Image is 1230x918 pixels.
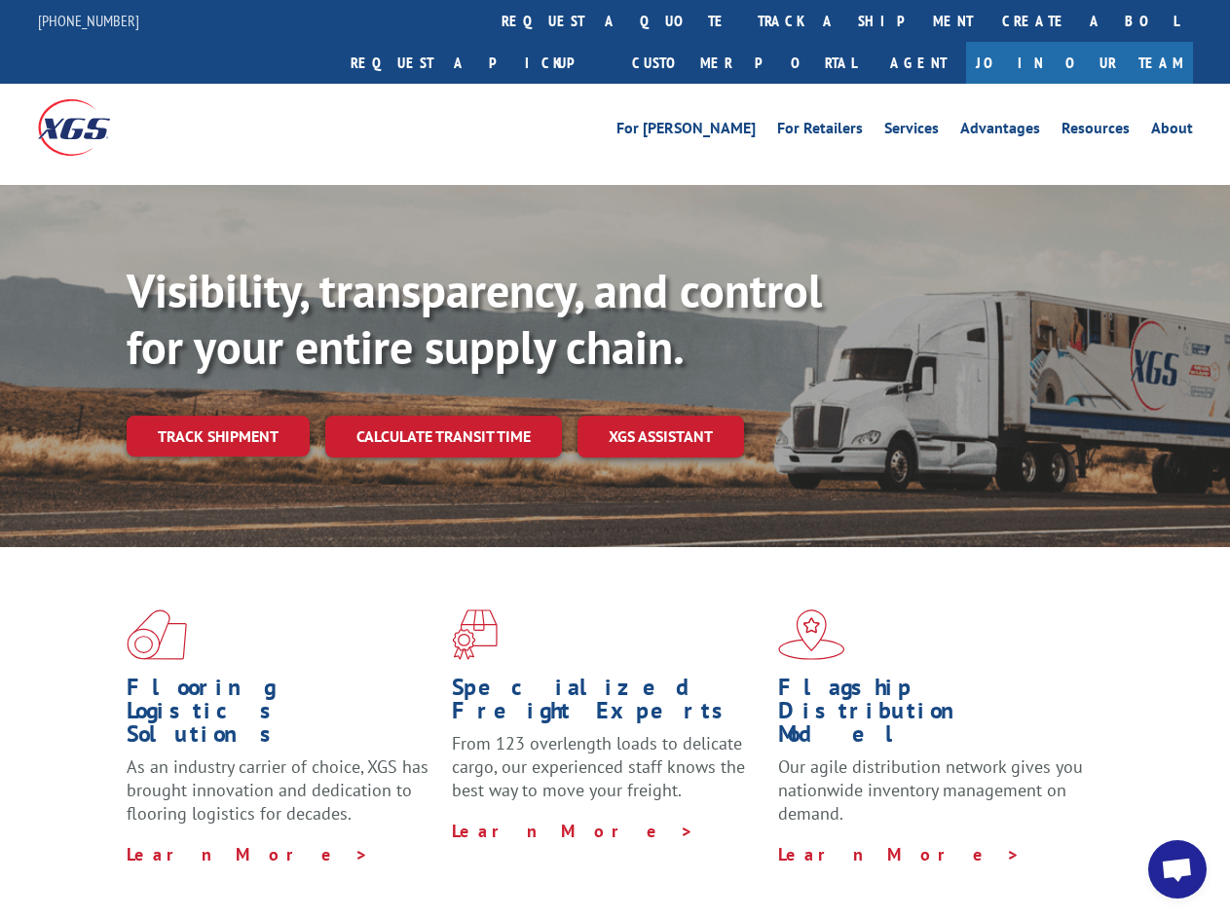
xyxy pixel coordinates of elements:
[452,820,694,842] a: Learn More >
[777,121,863,142] a: For Retailers
[452,676,763,732] h1: Specialized Freight Experts
[1062,121,1130,142] a: Resources
[778,843,1021,865] a: Learn More >
[127,843,369,865] a: Learn More >
[616,121,756,142] a: For [PERSON_NAME]
[884,121,939,142] a: Services
[452,732,763,819] p: From 123 overlength loads to delicate cargo, our experienced staff knows the best way to move you...
[778,676,1089,755] h1: Flagship Distribution Model
[127,676,437,755] h1: Flooring Logistics Solutions
[778,755,1083,825] span: Our agile distribution network gives you nationwide inventory management on demand.
[127,260,822,377] b: Visibility, transparency, and control for your entire supply chain.
[127,416,310,457] a: Track shipment
[960,121,1040,142] a: Advantages
[325,416,562,458] a: Calculate transit time
[871,42,966,84] a: Agent
[127,609,187,660] img: xgs-icon-total-supply-chain-intelligence-red
[1151,121,1193,142] a: About
[1148,840,1207,899] a: Open chat
[336,42,617,84] a: Request a pickup
[127,755,429,825] span: As an industry carrier of choice, XGS has brought innovation and dedication to flooring logistics...
[617,42,871,84] a: Customer Portal
[38,11,139,30] a: [PHONE_NUMBER]
[966,42,1193,84] a: Join Our Team
[578,416,744,458] a: XGS ASSISTANT
[778,609,845,660] img: xgs-icon-flagship-distribution-model-red
[452,609,498,660] img: xgs-icon-focused-on-flooring-red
